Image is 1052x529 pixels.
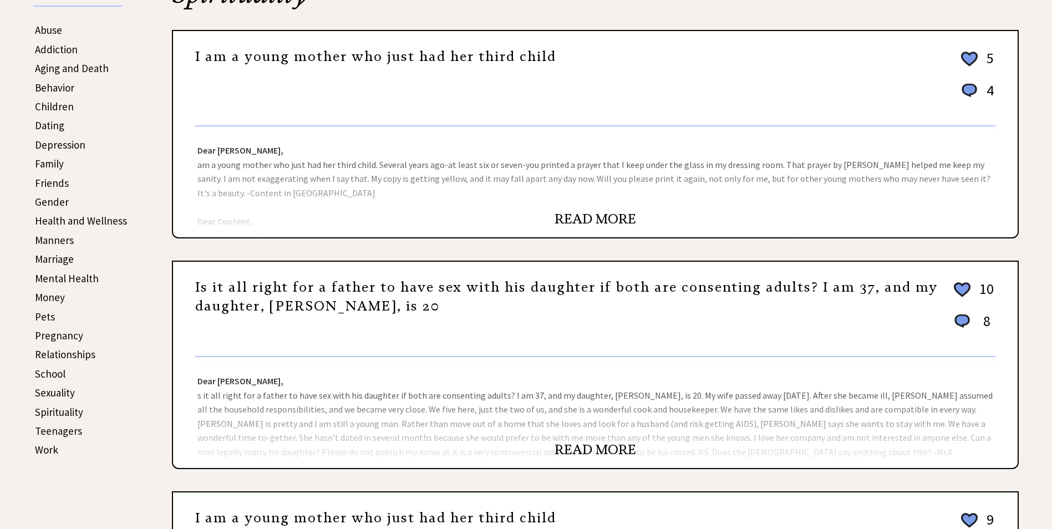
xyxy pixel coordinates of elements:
[35,214,127,227] a: Health and Wellness
[35,176,69,190] a: Friends
[35,272,99,285] a: Mental Health
[35,424,82,438] a: Teenagers
[35,62,109,75] a: Aging and Death
[197,145,283,156] strong: Dear [PERSON_NAME],
[35,443,58,456] a: Work
[952,312,972,330] img: message_round%201.png
[959,82,979,99] img: message_round%201.png
[555,441,636,458] a: READ MORE
[195,48,556,65] a: I am a young mother who just had her third child
[981,81,994,110] td: 4
[195,279,938,314] a: Is it all right for a father to have sex with his daughter if both are consenting adults? I am 37...
[35,100,74,113] a: Children
[974,312,994,341] td: 8
[35,195,69,208] a: Gender
[959,49,979,69] img: heart_outline%202.png
[35,157,64,170] a: Family
[35,81,74,94] a: Behavior
[35,119,64,132] a: Dating
[173,357,1018,468] div: s it all right for a father to have sex with his daughter if both are consenting adults? I am 37,...
[195,510,556,526] a: I am a young mother who just had her third child
[35,233,74,247] a: Manners
[974,279,994,311] td: 10
[35,138,85,151] a: Depression
[35,386,75,399] a: Sexuality
[35,310,55,323] a: Pets
[35,43,78,56] a: Addiction
[35,252,74,266] a: Marriage
[197,375,283,386] strong: Dear [PERSON_NAME],
[35,329,83,342] a: Pregnancy
[981,49,994,80] td: 5
[35,405,83,419] a: Spirituality
[35,23,62,37] a: Abuse
[35,348,95,361] a: Relationships
[952,280,972,299] img: heart_outline%202.png
[35,291,65,304] a: Money
[173,126,1018,237] div: am a young mother who just had her third child. Several years ago-at least six or seven-you print...
[35,367,65,380] a: School
[555,211,636,227] a: READ MORE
